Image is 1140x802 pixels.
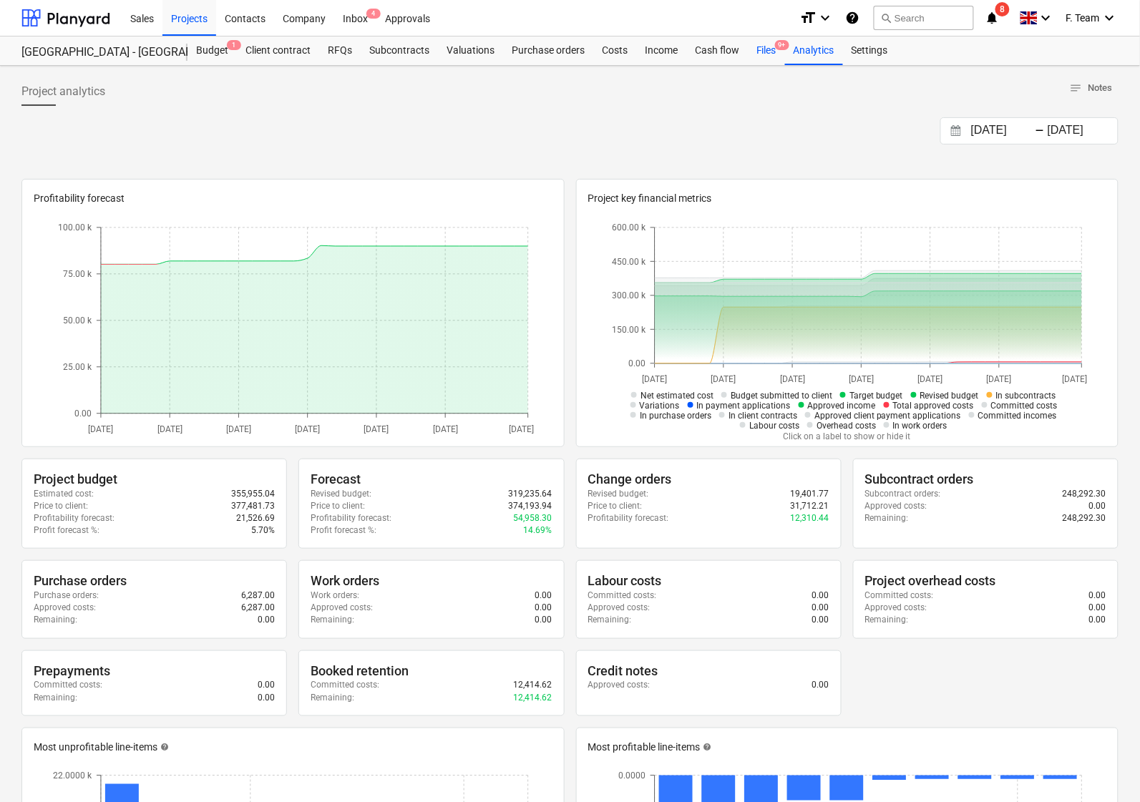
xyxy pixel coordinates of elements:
[791,500,829,512] p: 31,712.21
[1101,9,1119,26] i: keyboard_arrow_down
[438,36,503,65] a: Valuations
[845,9,859,26] i: Knowledge base
[226,424,251,434] tspan: [DATE]
[366,9,381,19] span: 4
[187,36,237,65] a: Budget1
[920,391,979,401] span: Revised budget
[63,316,92,326] tspan: 50.00 k
[311,602,373,614] p: Approved costs :
[812,679,829,691] p: 0.00
[640,391,713,401] span: Net estimated cost
[1063,374,1088,384] tspan: [DATE]
[991,401,1058,411] span: Committed costs
[588,512,669,524] p: Profitability forecast :
[588,679,651,691] p: Approved costs :
[251,524,275,537] p: 5.70%
[618,771,645,781] tspan: 0.0000
[34,512,115,524] p: Profitability forecast :
[58,222,92,233] tspan: 100.00 k
[814,411,961,421] span: Approved client payment applications
[34,590,99,602] p: Purchase orders :
[1089,614,1106,626] p: 0.00
[729,411,797,421] span: In client contracts
[74,409,92,419] tspan: 0.00
[588,471,829,488] div: Change orders
[780,374,805,384] tspan: [DATE]
[237,36,319,65] a: Client contract
[34,679,102,691] p: Committed costs :
[612,222,646,233] tspan: 600.00 k
[817,421,876,431] span: Overhead costs
[241,602,275,614] p: 6,287.00
[817,9,834,26] i: keyboard_arrow_down
[34,488,94,500] p: Estimated cost :
[640,401,680,411] span: Variations
[311,524,376,537] p: Profit forecast % :
[53,771,92,781] tspan: 22.0000 k
[893,401,974,411] span: Total approved costs
[995,2,1010,16] span: 8
[21,45,170,60] div: [GEOGRAPHIC_DATA] - [GEOGRAPHIC_DATA] ([PERSON_NAME][GEOGRAPHIC_DATA])
[364,424,389,434] tspan: [DATE]
[588,488,649,500] p: Revised budget :
[311,572,552,590] div: Work orders
[311,488,371,500] p: Revised budget :
[1063,512,1106,524] p: 248,292.30
[791,512,829,524] p: 12,310.44
[295,424,320,434] tspan: [DATE]
[1045,121,1118,141] input: End Date
[34,740,552,755] div: Most unprofitable line-items
[686,36,748,65] a: Cash flow
[588,740,1107,755] div: Most profitable line-items
[865,488,941,500] p: Subcontract orders :
[1089,602,1106,614] p: 0.00
[711,374,736,384] tspan: [DATE]
[643,374,668,384] tspan: [DATE]
[509,500,552,512] p: 374,193.94
[636,36,686,65] a: Income
[535,602,552,614] p: 0.00
[628,358,645,368] tspan: 0.00
[849,374,874,384] tspan: [DATE]
[593,36,636,65] a: Costs
[944,123,968,140] button: Interact with the calendar and add the check-in date for your trip.
[1068,733,1140,802] iframe: Chat Widget
[34,662,275,680] div: Prepayments
[231,488,275,500] p: 355,955.04
[968,121,1041,141] input: Start Date
[1070,80,1113,97] span: Notes
[241,590,275,602] p: 6,287.00
[258,692,275,704] p: 0.00
[509,424,534,434] tspan: [DATE]
[996,391,1056,401] span: In subcontracts
[612,431,1082,443] p: Click on a label to show or hide it
[34,602,96,614] p: Approved costs :
[63,269,92,279] tspan: 75.00 k
[612,256,646,266] tspan: 450.00 k
[319,36,361,65] a: RFQs
[799,9,817,26] i: format_size
[849,391,903,401] span: Target budget
[514,512,552,524] p: 54,958.30
[311,679,379,691] p: Committed costs :
[236,512,275,524] p: 21,526.69
[21,83,105,100] span: Project analytics
[227,40,241,50] span: 1
[503,36,593,65] a: Purchase orders
[1038,9,1055,26] i: keyboard_arrow_down
[791,488,829,500] p: 19,401.77
[34,191,552,206] p: Profitability forecast
[865,614,909,626] p: Remaining :
[1089,590,1106,602] p: 0.00
[535,590,552,602] p: 0.00
[918,374,943,384] tspan: [DATE]
[978,411,1057,421] span: Committed incomes
[588,500,643,512] p: Price to client :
